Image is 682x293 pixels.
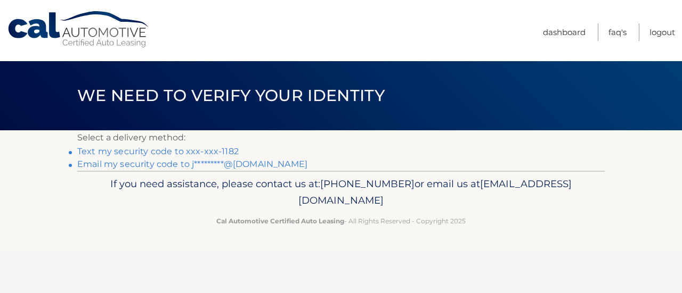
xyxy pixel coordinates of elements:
[320,178,415,190] span: [PHONE_NUMBER]
[543,23,586,41] a: Dashboard
[77,130,605,145] p: Select a delivery method:
[77,146,239,156] a: Text my security code to xxx-xxx-1182
[84,215,598,227] p: - All Rights Reserved - Copyright 2025
[608,23,627,41] a: FAQ's
[77,159,307,169] a: Email my security code to j*********@[DOMAIN_NAME]
[7,11,151,48] a: Cal Automotive
[77,86,385,105] span: We need to verify your identity
[84,175,598,210] p: If you need assistance, please contact us at: or email us at
[216,217,344,225] strong: Cal Automotive Certified Auto Leasing
[649,23,675,41] a: Logout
